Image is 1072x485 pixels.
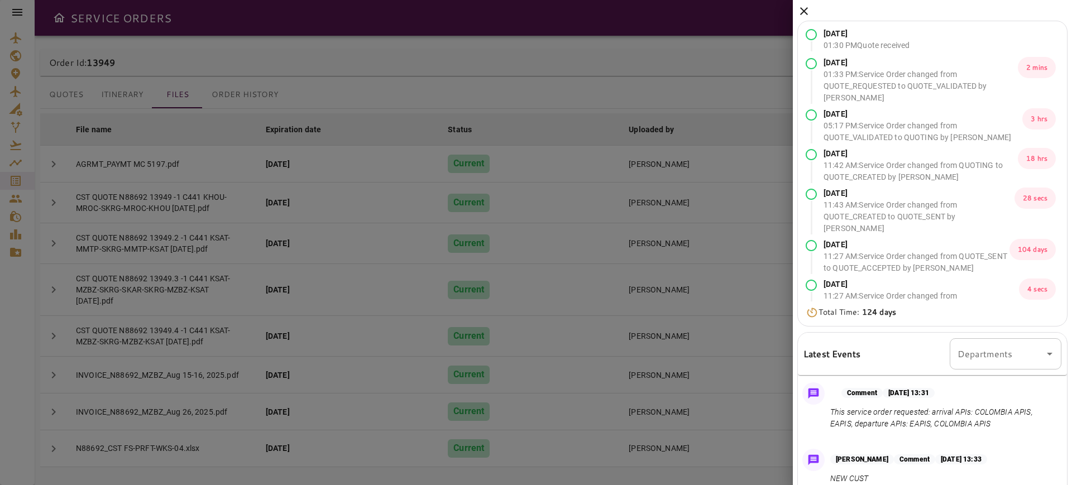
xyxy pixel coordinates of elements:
h6: Latest Events [803,347,860,361]
p: [DATE] 13:33 [935,454,987,464]
p: Total Time: [819,306,896,318]
p: 104 days [1009,239,1056,260]
p: 01:30 PM Quote received [824,40,910,51]
p: [DATE] [824,148,1018,160]
p: [DATE] [824,188,1014,199]
p: [DATE] [824,57,1018,69]
p: 11:27 AM : Service Order changed from QUOTE_ACCEPTED to AWAITING_ASSIGNMENT by [PERSON_NAME] [824,290,1019,325]
p: 11:27 AM : Service Order changed from QUOTE_SENT to QUOTE_ACCEPTED by [PERSON_NAME] [824,251,1009,274]
p: [DATE] [824,239,1009,251]
p: 11:43 AM : Service Order changed from QUOTE_CREATED to QUOTE_SENT by [PERSON_NAME] [824,199,1014,234]
p: 01:33 PM : Service Order changed from QUOTE_REQUESTED to QUOTE_VALIDATED by [PERSON_NAME] [824,69,1018,104]
p: NEW CUST [830,473,987,484]
img: Timer Icon [806,307,819,318]
p: Comment [841,388,883,398]
p: Comment [894,454,935,464]
p: 05:17 PM : Service Order changed from QUOTE_VALIDATED to QUOTING by [PERSON_NAME] [824,120,1022,143]
img: Message Icon [806,386,821,401]
p: This service order requested: arrival APIs: COLOMBIA APIS, EAPIS, departure APIs: EAPIS, COLOMBIA... [830,406,1057,430]
p: [DATE] [824,28,910,40]
p: [DATE] [824,108,1022,120]
b: 124 days [862,306,896,318]
p: 2 mins [1018,57,1056,78]
button: Open [1042,346,1057,362]
p: [PERSON_NAME] [830,454,894,464]
p: 18 hrs [1018,148,1056,169]
p: 3 hrs [1022,108,1056,129]
p: 11:42 AM : Service Order changed from QUOTING to QUOTE_CREATED by [PERSON_NAME] [824,160,1018,183]
p: 28 secs [1014,188,1056,209]
p: [DATE] 13:31 [883,388,935,398]
img: Message Icon [806,452,821,468]
p: 4 secs [1019,278,1056,300]
p: [DATE] [824,278,1019,290]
